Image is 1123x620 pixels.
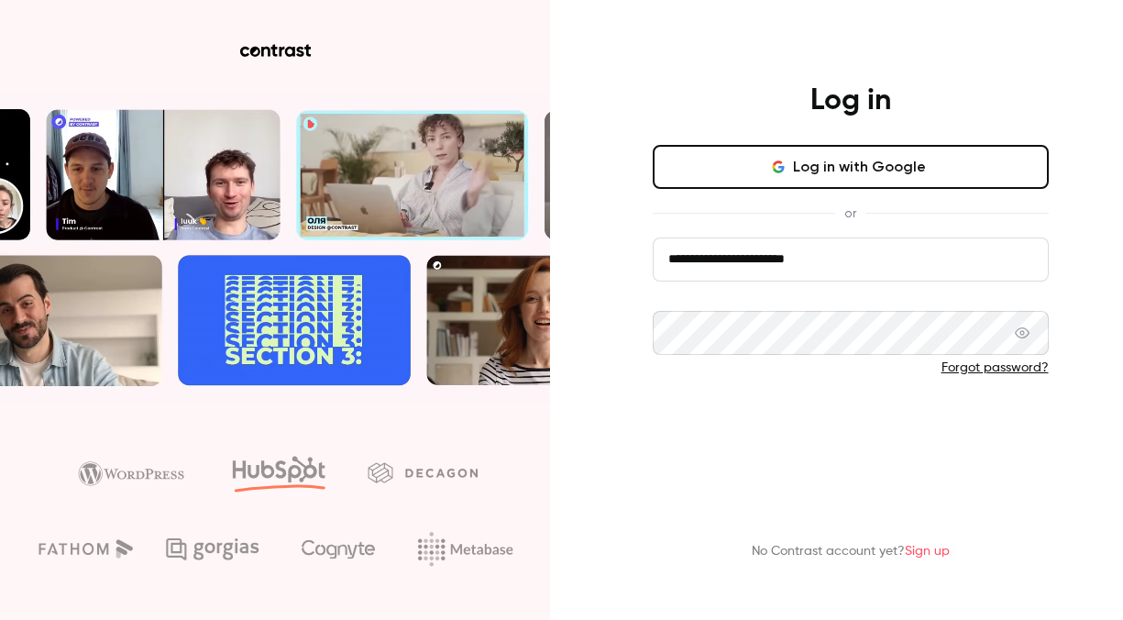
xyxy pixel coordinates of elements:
[905,545,950,558] a: Sign up
[368,462,478,482] img: decagon
[752,542,950,561] p: No Contrast account yet?
[941,361,1049,374] a: Forgot password?
[653,406,1049,450] button: Log in
[835,204,865,223] span: or
[653,145,1049,189] button: Log in with Google
[810,83,891,119] h4: Log in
